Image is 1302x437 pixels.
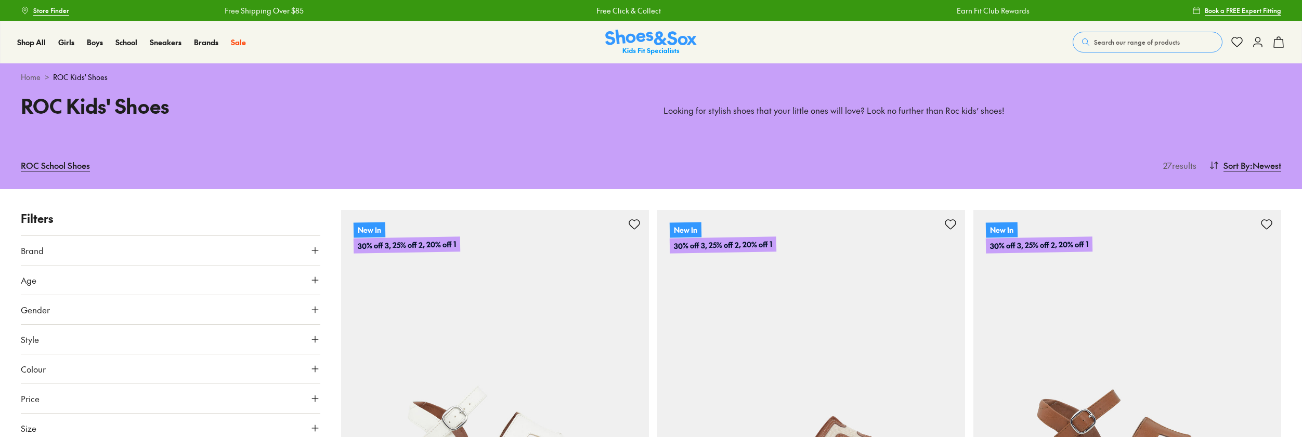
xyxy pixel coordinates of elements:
[21,72,41,83] a: Home
[663,105,1281,116] p: Looking for stylish shoes that your little ones will love? Look no further than Roc kids’ shoes!
[58,37,74,47] span: Girls
[194,37,218,47] span: Brands
[194,37,218,48] a: Brands
[58,37,74,48] a: Girls
[21,266,320,295] button: Age
[33,6,69,15] span: Store Finder
[1192,1,1281,20] a: Book a FREE Expert Fitting
[605,30,697,55] a: Shoes & Sox
[87,37,103,47] span: Boys
[53,72,108,83] span: ROC Kids' Shoes
[21,295,320,324] button: Gender
[21,363,46,375] span: Colour
[87,37,103,48] a: Boys
[21,392,40,405] span: Price
[670,236,776,254] p: 30% off 3, 25% off 2, 20% off 1
[21,384,320,413] button: Price
[605,30,697,55] img: SNS_Logo_Responsive.svg
[231,37,246,47] span: Sale
[21,325,320,354] button: Style
[150,37,181,47] span: Sneakers
[21,354,320,383] button: Colour
[1094,37,1180,47] span: Search our range of products
[223,5,302,16] a: Free Shipping Over $85
[150,37,181,48] a: Sneakers
[670,222,701,237] p: New In
[231,37,246,48] a: Sale
[21,210,320,227] p: Filters
[21,422,36,434] span: Size
[595,5,659,16] a: Free Click & Collect
[986,236,1092,254] p: 30% off 3, 25% off 2, 20% off 1
[1209,154,1281,177] button: Sort By:Newest
[17,37,46,47] span: Shop All
[1223,159,1250,171] span: Sort By
[17,37,46,48] a: Shop All
[986,222,1018,237] p: New In
[21,303,50,316] span: Gender
[1073,32,1222,52] button: Search our range of products
[354,222,385,237] p: New In
[1205,6,1281,15] span: Book a FREE Expert Fitting
[21,72,1281,83] div: >
[21,154,90,177] a: ROC School Shoes
[21,333,39,346] span: Style
[21,244,44,257] span: Brand
[21,236,320,265] button: Brand
[115,37,137,48] a: School
[1159,159,1196,171] p: 27 results
[354,236,460,254] p: 30% off 3, 25% off 2, 20% off 1
[21,1,69,20] a: Store Finder
[21,274,36,286] span: Age
[115,37,137,47] span: School
[956,5,1028,16] a: Earn Fit Club Rewards
[1250,159,1281,171] span: : Newest
[21,91,639,121] h1: ROC Kids' Shoes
